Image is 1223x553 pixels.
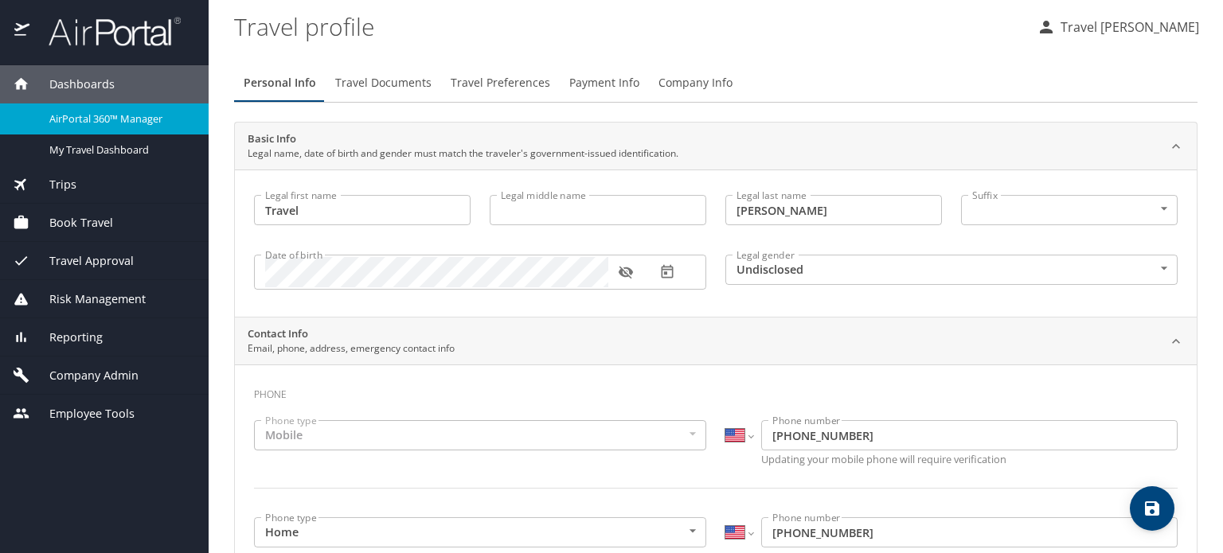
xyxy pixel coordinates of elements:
[248,326,455,342] h2: Contact Info
[235,123,1197,170] div: Basic InfoLegal name, date of birth and gender must match the traveler's government-issued identi...
[961,195,1178,225] div: ​
[31,16,181,47] img: airportal-logo.png
[1130,486,1174,531] button: save
[248,341,455,356] p: Email, phone, address, emergency contact info
[235,317,1197,365] div: Contact InfoEmail, phone, address, emergency contact info
[254,377,1178,404] h3: Phone
[254,517,706,547] div: Home
[29,367,139,384] span: Company Admin
[234,2,1024,51] h1: Travel profile
[29,290,146,308] span: Risk Management
[335,73,432,93] span: Travel Documents
[29,252,134,270] span: Travel Approval
[725,255,1178,285] div: Undisclosed
[569,73,639,93] span: Payment Info
[49,111,190,127] span: AirPortal 360™ Manager
[14,16,31,47] img: icon-airportal.png
[254,420,706,450] div: Mobile
[248,146,678,161] p: Legal name, date of birth and gender must match the traveler's government-issued identification.
[235,169,1197,317] div: Basic InfoLegal name, date of birth and gender must match the traveler's government-issued identi...
[29,76,115,93] span: Dashboards
[761,454,1178,465] p: Updating your mobile phone will require verification
[244,73,316,93] span: Personal Info
[1030,13,1205,41] button: Travel [PERSON_NAME]
[29,329,103,346] span: Reporting
[451,73,550,93] span: Travel Preferences
[658,73,733,93] span: Company Info
[29,405,135,423] span: Employee Tools
[234,64,1198,102] div: Profile
[49,142,190,158] span: My Travel Dashboard
[29,214,113,232] span: Book Travel
[1056,18,1199,37] p: Travel [PERSON_NAME]
[248,131,678,147] h2: Basic Info
[29,176,76,193] span: Trips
